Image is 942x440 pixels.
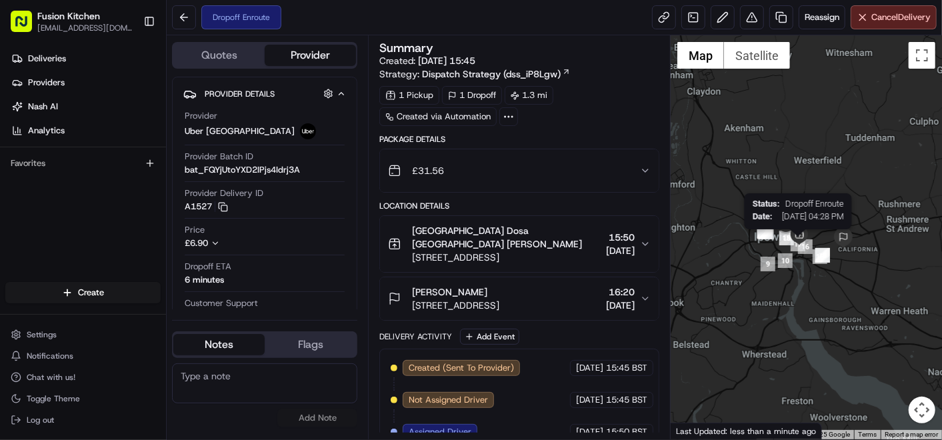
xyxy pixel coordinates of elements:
button: Provider Details [183,83,346,105]
span: Create [78,287,104,299]
span: Deliveries [28,53,66,65]
button: Show street map [677,42,724,69]
span: [DATE] 15:45 [418,55,475,67]
span: Provider Batch ID [185,151,253,163]
div: Strategy: [379,67,571,81]
span: API Documentation [126,297,214,311]
span: 15:50 BST [606,426,647,438]
span: [PERSON_NAME] [PERSON_NAME] [41,206,177,217]
div: Last Updated: less than a minute ago [671,423,822,439]
span: Settings [27,329,57,340]
span: Status : [753,199,780,209]
img: Nash [13,13,40,39]
button: Fusion Kitchen [37,9,100,23]
a: Open this area in Google Maps (opens a new window) [674,422,718,439]
div: We're available if you need us! [60,140,183,151]
a: Analytics [5,120,166,141]
span: Price [185,224,205,236]
button: £31.56 [380,149,659,192]
span: Toggle Theme [27,393,80,404]
span: Klarizel Pensader [41,242,110,253]
a: Report a map error [885,431,938,438]
p: Welcome 👋 [13,53,243,74]
button: Toggle Theme [5,389,161,408]
span: Assigned Driver [409,426,471,438]
span: • [179,206,184,217]
span: Knowledge Base [27,297,102,311]
div: Favorites [5,153,161,174]
img: 1732323095091-59ea418b-cfe3-43c8-9ae0-d0d06d6fd42c [28,127,52,151]
div: 16 [798,239,813,254]
img: 1736555255976-a54dd68f-1ca7-489b-9aae-adbdc363a1c4 [27,243,37,253]
span: £6.90 [185,237,208,249]
img: Google [674,422,718,439]
div: Created via Automation [379,107,497,126]
span: Not Assigned Driver [409,394,488,406]
span: Dispatch Strategy (dss_iP8Lgw) [422,67,561,81]
div: 15 [813,249,827,264]
button: Add Event [460,329,519,345]
a: Nash AI [5,96,166,117]
button: Chat with us! [5,368,161,387]
div: 6 minutes [185,274,224,286]
button: Flags [265,334,356,355]
span: Analytics [28,125,65,137]
span: [DATE] [120,242,147,253]
a: Terms (opens in new tab) [858,431,877,438]
span: [DATE] [187,206,214,217]
button: Notes [173,334,265,355]
div: 9 [761,257,775,271]
a: Providers [5,72,166,93]
div: Delivery Activity [379,331,452,342]
span: bat_FQYjUtoYXD2IPjs4Idrj3A [185,164,300,176]
span: Providers [28,77,65,89]
input: Clear [35,85,220,99]
span: Provider Delivery ID [185,187,263,199]
span: [DATE] 04:28 PM [778,211,844,221]
button: [EMAIL_ADDRESS][DOMAIN_NAME] [37,23,133,33]
span: Log out [27,415,54,425]
span: Provider Details [205,89,275,99]
span: Date : [753,211,773,221]
span: [STREET_ADDRESS] [412,251,601,264]
div: 1 Dropoff [442,86,502,105]
button: Reassign [799,5,845,29]
div: 19 [779,231,794,245]
div: 7 [757,223,772,238]
span: Chat with us! [27,372,75,383]
span: £31.56 [412,164,444,177]
button: Log out [5,411,161,429]
img: 1736555255976-a54dd68f-1ca7-489b-9aae-adbdc363a1c4 [27,207,37,217]
span: Reassign [805,11,839,23]
button: £6.90 [185,237,302,249]
span: 15:45 BST [606,394,647,406]
span: [DATE] [576,394,603,406]
div: 1.3 mi [505,86,553,105]
span: Pylon [133,330,161,340]
span: 16:20 [606,285,635,299]
span: [PERSON_NAME] [412,285,487,299]
img: Dianne Alexi Soriano [13,193,35,215]
a: 💻API Documentation [107,292,219,316]
button: See all [207,170,243,186]
span: Cancel Delivery [871,11,931,23]
button: Settings [5,325,161,344]
button: [GEOGRAPHIC_DATA] Dosa [GEOGRAPHIC_DATA] [PERSON_NAME][STREET_ADDRESS]15:50[DATE] [380,216,659,272]
span: Nash AI [28,101,58,113]
img: 1736555255976-a54dd68f-1ca7-489b-9aae-adbdc363a1c4 [13,127,37,151]
div: Package Details [379,134,659,145]
span: [DATE] [606,244,635,257]
span: Uber [GEOGRAPHIC_DATA] [185,125,295,137]
span: 15:50 [606,231,635,244]
span: [DATE] [576,362,603,374]
button: Notifications [5,347,161,365]
span: • [113,242,117,253]
button: Fusion Kitchen[EMAIL_ADDRESS][DOMAIN_NAME] [5,5,138,37]
a: Powered byPylon [94,329,161,340]
button: CancelDelivery [851,5,937,29]
button: Create [5,282,161,303]
button: Start new chat [227,131,243,147]
button: Map camera controls [909,397,935,423]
